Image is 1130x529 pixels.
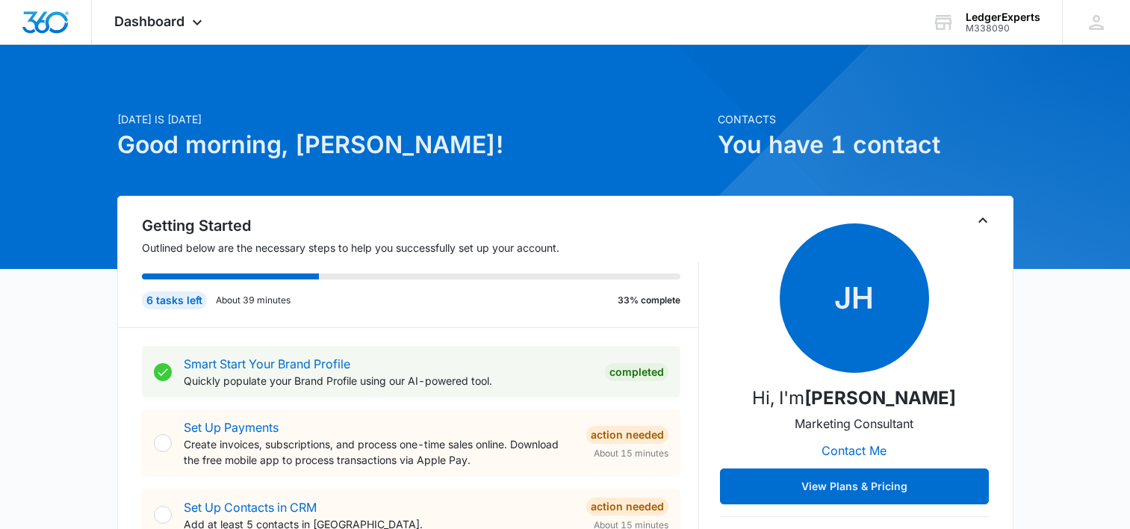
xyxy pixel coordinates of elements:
[795,415,913,433] p: Marketing Consultant
[114,13,184,29] span: Dashboard
[117,127,709,163] h1: Good morning, [PERSON_NAME]!
[780,223,929,373] span: JH
[142,214,699,237] h2: Getting Started
[142,240,699,256] p: Outlined below are the necessary steps to help you successfully set up your account.
[618,294,680,307] p: 33% complete
[184,500,317,515] a: Set Up Contacts in CRM
[184,356,350,371] a: Smart Start Your Brand Profile
[718,111,1013,127] p: Contacts
[142,291,207,309] div: 6 tasks left
[117,111,709,127] p: [DATE] is [DATE]
[752,385,956,412] p: Hi, I'm
[718,127,1013,163] h1: You have 1 contact
[605,363,668,381] div: Completed
[586,498,668,516] div: Action Needed
[966,11,1040,23] div: account name
[184,373,593,389] p: Quickly populate your Brand Profile using our AI-powered tool.
[974,211,992,229] button: Toggle Collapse
[966,23,1040,34] div: account id
[594,447,668,460] span: About 15 minutes
[807,433,901,468] button: Contact Me
[586,426,668,444] div: Action Needed
[184,420,279,435] a: Set Up Payments
[184,436,574,468] p: Create invoices, subscriptions, and process one-time sales online. Download the free mobile app t...
[216,294,291,307] p: About 39 minutes
[720,468,989,504] button: View Plans & Pricing
[804,387,956,409] strong: [PERSON_NAME]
